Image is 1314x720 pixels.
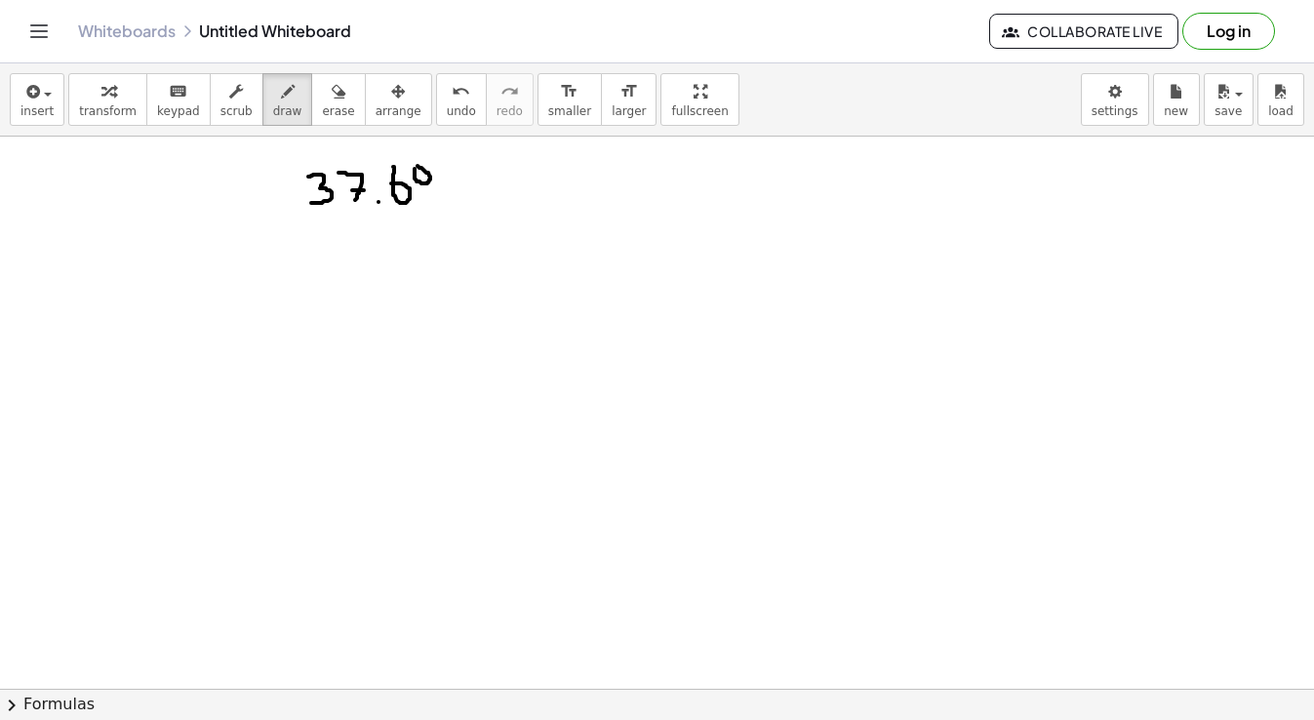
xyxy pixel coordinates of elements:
button: Toggle navigation [23,16,55,47]
span: keypad [157,104,200,118]
button: draw [262,73,313,126]
span: redo [497,104,523,118]
i: format_size [619,80,638,103]
button: redoredo [486,73,534,126]
button: save [1204,73,1254,126]
span: save [1214,104,1242,118]
i: format_size [560,80,578,103]
button: undoundo [436,73,487,126]
i: keyboard [169,80,187,103]
button: Collaborate Live [989,14,1178,49]
span: erase [322,104,354,118]
i: undo [452,80,470,103]
button: insert [10,73,64,126]
button: format_sizesmaller [538,73,602,126]
button: transform [68,73,147,126]
span: draw [273,104,302,118]
button: keyboardkeypad [146,73,211,126]
span: undo [447,104,476,118]
span: transform [79,104,137,118]
span: scrub [220,104,253,118]
button: erase [311,73,365,126]
button: format_sizelarger [601,73,657,126]
span: Collaborate Live [1006,22,1162,40]
button: new [1153,73,1200,126]
span: larger [612,104,646,118]
span: settings [1092,104,1138,118]
span: fullscreen [671,104,728,118]
span: load [1268,104,1294,118]
span: arrange [376,104,421,118]
button: arrange [365,73,432,126]
i: redo [500,80,519,103]
button: load [1257,73,1304,126]
span: insert [20,104,54,118]
button: settings [1081,73,1149,126]
a: Whiteboards [78,21,176,41]
button: scrub [210,73,263,126]
span: smaller [548,104,591,118]
button: Log in [1182,13,1275,50]
span: new [1164,104,1188,118]
button: fullscreen [660,73,738,126]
